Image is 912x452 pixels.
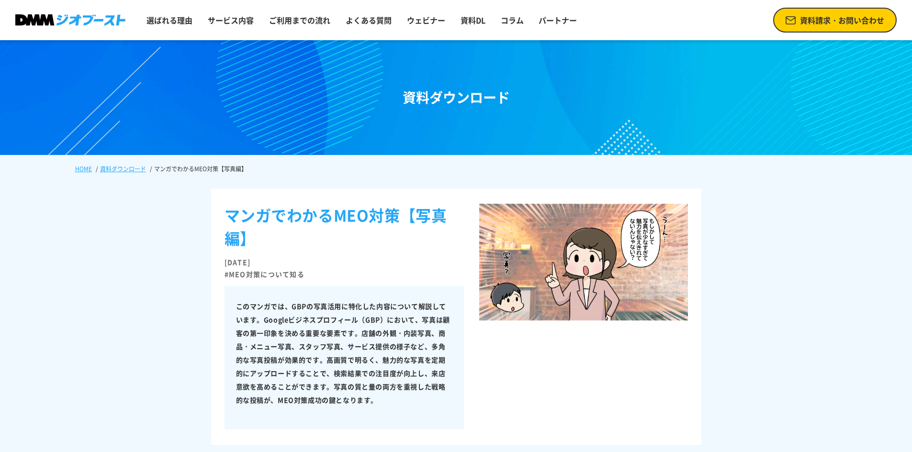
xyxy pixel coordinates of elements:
[75,165,92,173] a: HOME
[773,8,897,33] a: 資料請求・お問い合わせ
[403,11,449,30] a: ウェビナー
[204,11,258,30] a: サービス内容
[497,11,528,30] a: コラム
[342,11,395,30] a: よくある質問
[479,204,688,320] img: マンガでわかるMEO対策【写真編】
[403,88,510,108] div: 資料ダウンロード
[148,165,249,173] li: マンガでわかるMEO対策【写真編】
[535,11,581,30] a: パートナー
[457,11,489,30] a: 資料DL
[225,257,251,267] time: [DATE]
[800,14,884,26] span: 資料請求・お問い合わせ
[15,14,125,26] img: DMMジオブースト
[143,11,196,30] a: 選ばれる理由
[225,204,464,257] h1: マンガでわかるMEO対策【写真編】
[265,11,334,30] a: ご利用までの流れ
[236,299,452,407] p: このマンガでは、GBPの写真活用に特化した内容について解説しています。Googleビジネスプロフィール（GBP）において、写真は顧客の第一印象を決める重要な要素です。店舗の外観・内装写真、商品・...
[225,270,305,278] li: #MEO対策について知る
[100,165,146,173] a: 資料ダウンロード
